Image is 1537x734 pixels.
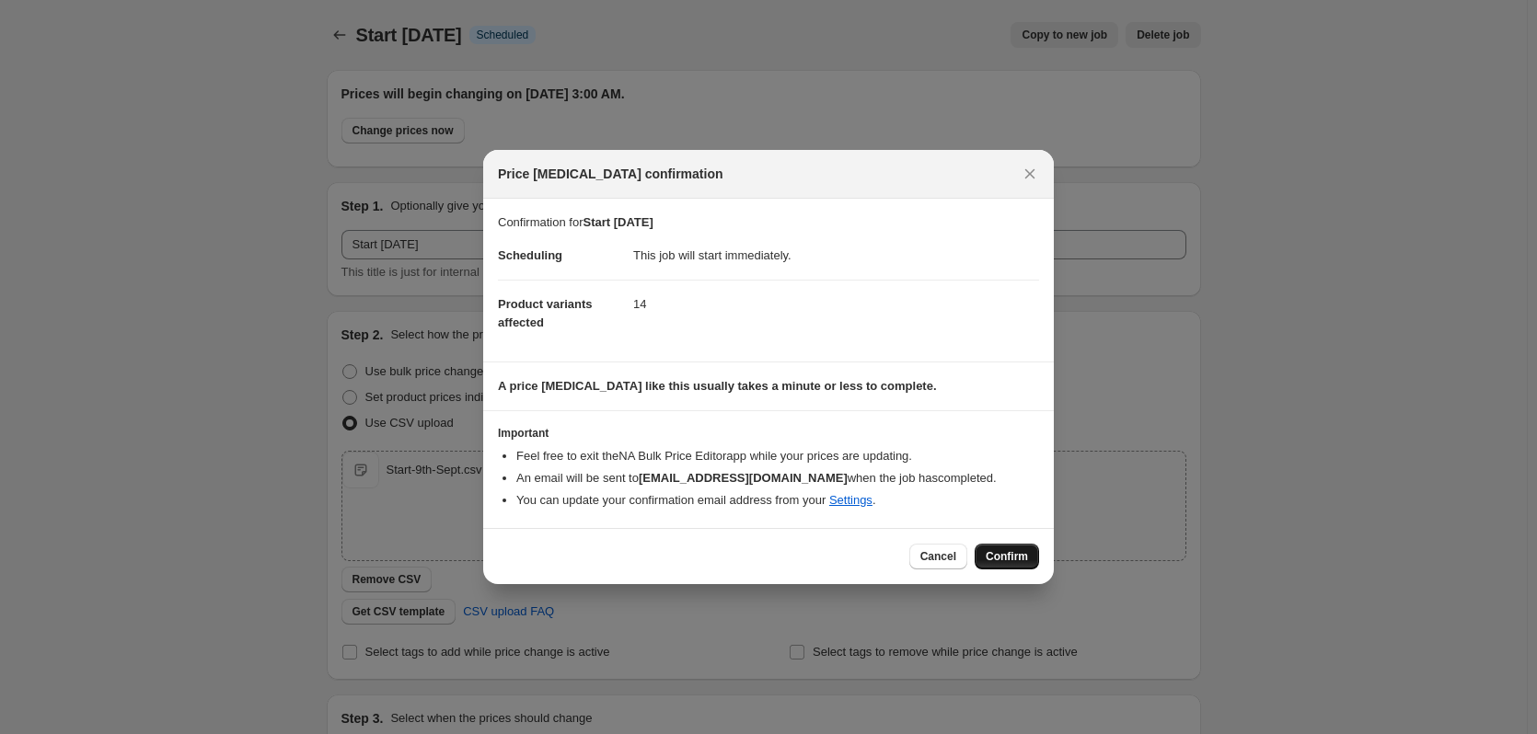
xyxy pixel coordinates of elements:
[516,469,1039,487] li: An email will be sent to when the job has completed .
[516,447,1039,465] li: Feel free to exit the NA Bulk Price Editor app while your prices are updating.
[498,213,1039,232] p: Confirmation for
[498,426,1039,441] h3: Important
[633,280,1039,328] dd: 14
[920,549,956,564] span: Cancel
[1017,161,1043,187] button: Close
[986,549,1028,564] span: Confirm
[975,544,1039,569] button: Confirm
[498,297,593,329] span: Product variants affected
[498,379,937,393] b: A price [MEDICAL_DATA] like this usually takes a minute or less to complete.
[498,165,723,183] span: Price [MEDICAL_DATA] confirmation
[639,471,848,485] b: [EMAIL_ADDRESS][DOMAIN_NAME]
[829,493,873,507] a: Settings
[498,248,562,262] span: Scheduling
[583,215,653,229] b: Start [DATE]
[909,544,967,569] button: Cancel
[516,491,1039,510] li: You can update your confirmation email address from your .
[633,232,1039,280] dd: This job will start immediately.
